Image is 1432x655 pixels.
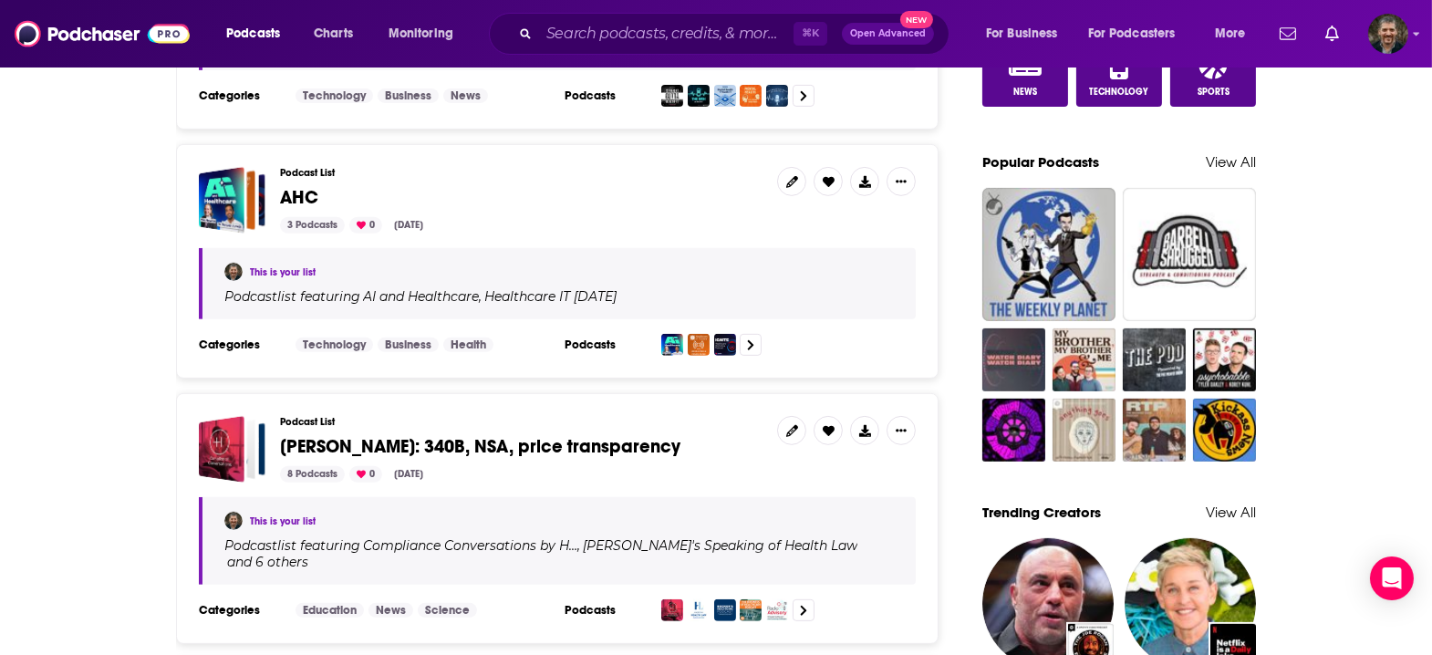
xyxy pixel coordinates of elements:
h3: Categories [199,603,281,618]
button: open menu [213,19,304,48]
h4: Healthcare IT [DATE] [484,289,617,304]
img: AI and Healthcare [661,334,683,356]
img: Duncan Trussell Family Hour [982,399,1045,462]
div: 0 [349,466,382,483]
img: Becker’s Healthcare Podcast [714,599,736,621]
a: Compliance Conversations by H… [360,538,577,553]
span: , [577,537,580,554]
a: Technology [1076,45,1162,107]
img: Podchaser - Follow, Share and Rate Podcasts [15,16,190,51]
h3: Podcast List [280,167,763,179]
img: Kickass News [1193,399,1256,462]
img: The Collective Voice of Health IT, A WEDI Podcast [766,85,788,107]
a: The Weekly Planet [982,188,1116,321]
span: For Podcasters [1088,21,1176,47]
img: Vince Galloro [224,263,243,281]
a: AI and Healthcare [360,289,479,304]
a: Trending Creators [982,504,1101,521]
div: [DATE] [387,217,431,234]
button: Show profile menu [1368,14,1408,54]
span: Charts [314,21,353,47]
button: open menu [376,19,477,48]
button: open menu [973,19,1081,48]
img: Becker’s Healthcare Digital Health + Health IT [714,85,736,107]
h4: [PERSON_NAME]'s Speaking of Health Law [583,538,857,553]
a: Technology [296,88,373,103]
span: Podcasts [226,21,280,47]
a: [PERSON_NAME]'s Speaking of Health Law [580,538,857,553]
img: My Brother, My Brother And Me [1053,328,1116,391]
a: Healthcare IT [DATE] [482,289,617,304]
img: Psychobabble with Tyler Oakley & Korey Kuhl [1193,328,1256,391]
img: The Business of Healthcare Podcast [740,599,762,621]
a: View All [1206,504,1256,521]
img: AHLA's Speaking of Health Law [688,599,710,621]
div: [DATE] [387,466,431,483]
div: 8 Podcasts [280,466,345,483]
h3: Podcasts [565,338,647,352]
h3: Categories [199,338,281,352]
div: Podcast list featuring [224,288,894,305]
a: Popular Podcasts [982,153,1099,171]
span: Sports [1198,87,1230,98]
div: Search podcasts, credits, & more... [506,13,967,55]
button: open menu [1202,19,1269,48]
span: Open Advanced [850,29,926,38]
div: Open Intercom Messenger [1370,556,1414,600]
input: Search podcasts, credits, & more... [539,19,794,48]
span: For Business [986,21,1058,47]
div: 3 Podcasts [280,217,345,234]
a: News [368,603,413,618]
img: The Dish on Health IT [688,85,710,107]
a: Education [296,603,364,618]
a: Show notifications dropdown [1318,18,1346,49]
span: Technology [1090,87,1149,98]
span: News [1013,87,1037,98]
span: , [479,288,482,305]
img: anything goes with emma chamberlain [1053,399,1116,462]
a: News [982,45,1068,107]
a: Show notifications dropdown [1272,18,1303,49]
img: Radio Advisory [766,599,788,621]
a: Jeff Davis: 340B, NSA, price transparency [199,416,265,483]
h4: AI and Healthcare [363,289,479,304]
div: Podcast list featuring [224,537,894,570]
button: Open AdvancedNew [842,23,934,45]
img: Healthcare IT Today [688,334,710,356]
a: AHC [199,167,265,234]
a: This is your list [250,266,316,278]
img: Barbell Shrugged [1123,188,1256,321]
a: AHC [280,188,318,208]
img: Rooster Teeth Podcast [1123,399,1186,462]
a: News [443,88,488,103]
img: The Pod [1123,328,1186,391]
a: Sports [1170,45,1256,107]
span: ⌘ K [794,22,827,46]
span: New [900,11,933,28]
img: Straight Outta Health IT [661,85,683,107]
a: [PERSON_NAME]: 340B, NSA, price transparency [280,437,680,457]
p: and 6 others [227,554,308,570]
a: Business [378,338,439,352]
a: This is your list [250,515,316,527]
button: open menu [1076,19,1202,48]
h3: Podcast List [280,416,763,428]
a: Science [418,603,477,618]
h3: Podcasts [565,603,647,618]
img: Vince Galloro [224,512,243,530]
span: AHC [280,186,318,209]
img: Mental Health: it will blow your mind [740,85,762,107]
a: Charts [302,19,364,48]
h4: Compliance Conversations by H… [363,538,577,553]
span: More [1215,21,1246,47]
